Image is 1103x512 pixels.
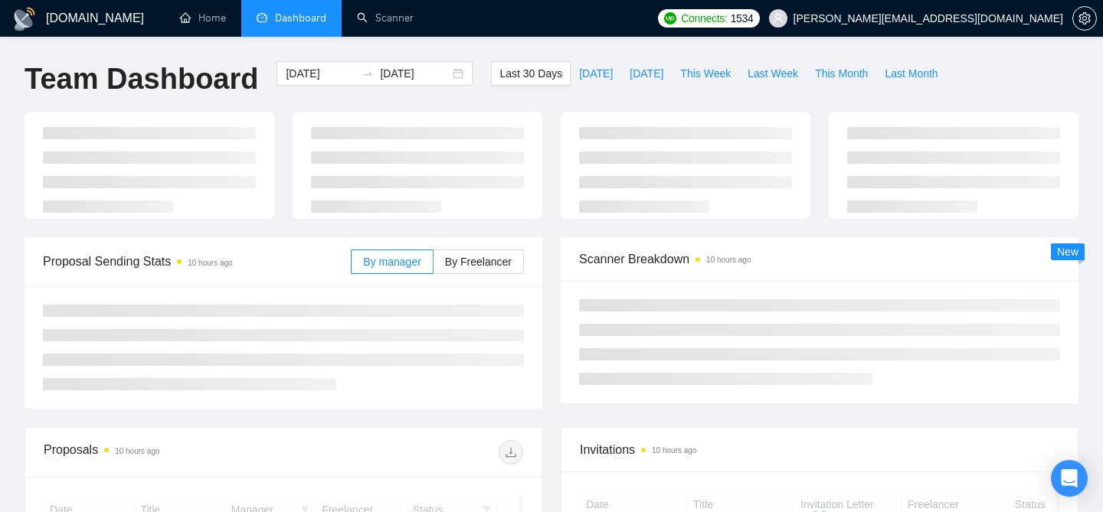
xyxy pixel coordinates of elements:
span: Invitations [580,440,1059,459]
span: By Freelancer [445,256,512,268]
span: setting [1073,12,1096,24]
span: to [362,67,374,80]
time: 10 hours ago [115,447,159,455]
button: Last 30 Days [491,61,571,86]
span: This Month [815,65,868,82]
span: Scanner Breakdown [579,249,1060,269]
div: Open Intercom Messenger [1051,460,1088,497]
span: Last 30 Days [499,65,562,82]
div: Proposals [44,440,283,465]
input: End date [380,65,450,82]
span: This Week [680,65,731,82]
button: [DATE] [571,61,621,86]
a: searchScanner [357,11,414,24]
button: This Week [672,61,739,86]
span: Last Week [748,65,798,82]
a: homeHome [180,11,226,24]
span: Dashboard [275,11,326,24]
span: By manager [363,256,421,268]
h1: Team Dashboard [25,61,258,97]
button: setting [1072,6,1097,31]
span: [DATE] [630,65,663,82]
span: Connects: [681,10,727,27]
a: setting [1072,12,1097,24]
span: Proposal Sending Stats [43,252,351,271]
button: Last Month [876,61,946,86]
button: Last Week [739,61,807,86]
span: New [1057,246,1078,258]
input: Start date [286,65,355,82]
span: [DATE] [579,65,613,82]
time: 10 hours ago [188,259,232,267]
button: [DATE] [621,61,672,86]
img: upwork-logo.png [664,12,676,24]
time: 10 hours ago [652,446,696,455]
span: Last Month [885,65,938,82]
span: dashboard [257,12,267,23]
button: This Month [807,61,876,86]
span: user [773,13,784,24]
span: 1534 [731,10,754,27]
img: logo [12,7,37,31]
span: swap-right [362,67,374,80]
time: 10 hours ago [706,256,751,264]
